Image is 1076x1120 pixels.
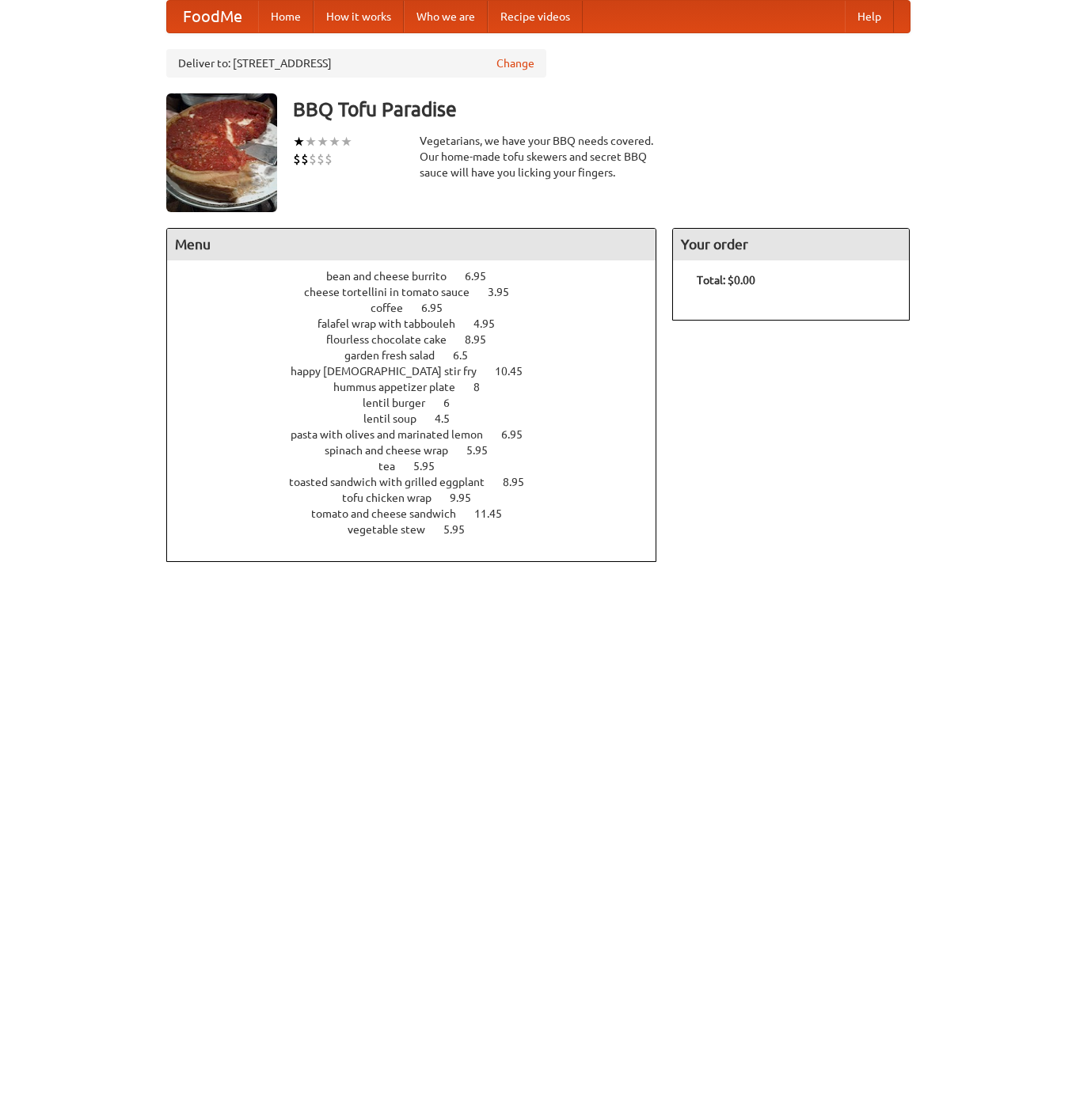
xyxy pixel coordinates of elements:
[473,381,496,393] span: 8
[474,507,518,520] span: 11.45
[443,523,481,536] span: 5.95
[258,1,314,32] a: Home
[495,365,538,378] span: 10.45
[344,349,451,362] span: garden fresh salad
[503,476,540,488] span: 8.95
[317,150,325,168] li: $
[326,270,462,283] span: bean and cheese burrito
[314,1,404,32] a: How it works
[488,1,583,32] a: Recipe videos
[291,365,492,378] span: happy [DEMOGRAPHIC_DATA] stir fry
[167,1,258,32] a: FoodMe
[326,333,462,346] span: flourless chocolate cake
[317,317,524,330] a: falafel wrap with tabbouleh 4.95
[371,302,472,314] a: coffee 6.95
[289,476,500,488] span: toasted sandwich with grilled eggplant
[348,523,494,536] a: vegetable stew 5.95
[326,270,515,283] a: bean and cheese burrito 6.95
[348,523,441,536] span: vegetable stew
[325,444,517,457] a: spinach and cheese wrap 5.95
[311,507,472,520] span: tomato and cheese sandwich
[363,412,479,425] a: lentil soup 4.5
[305,133,317,150] li: ★
[473,317,511,330] span: 4.95
[363,412,432,425] span: lentil soup
[291,428,499,441] span: pasta with olives and marinated lemon
[309,150,317,168] li: $
[166,49,546,78] div: Deliver to: [STREET_ADDRESS]
[317,317,471,330] span: falafel wrap with tabbouleh
[291,365,552,378] a: happy [DEMOGRAPHIC_DATA] stir fry 10.45
[317,133,329,150] li: ★
[673,229,909,260] h4: Your order
[329,133,340,150] li: ★
[488,286,525,298] span: 3.95
[363,397,479,409] a: lentil burger 6
[304,286,485,298] span: cheese tortellini in tomato sauce
[845,1,894,32] a: Help
[697,274,755,287] b: Total: $0.00
[311,507,531,520] a: tomato and cheese sandwich 11.45
[342,492,500,504] a: tofu chicken wrap 9.95
[325,150,333,168] li: $
[293,93,911,125] h3: BBQ Tofu Paradise
[465,270,502,283] span: 6.95
[413,460,451,473] span: 5.95
[466,444,504,457] span: 5.95
[421,302,458,314] span: 6.95
[333,381,471,393] span: hummus appetizer plate
[435,412,466,425] span: 4.5
[496,55,534,71] a: Change
[404,1,488,32] a: Who we are
[340,133,352,150] li: ★
[342,492,447,504] span: tofu chicken wrap
[344,349,497,362] a: garden fresh salad 6.5
[450,492,487,504] span: 9.95
[420,133,657,180] div: Vegetarians, we have your BBQ needs covered. Our home-made tofu skewers and secret BBQ sauce will...
[443,397,466,409] span: 6
[166,93,277,212] img: angular.jpg
[378,460,411,473] span: tea
[293,150,301,168] li: $
[333,381,509,393] a: hummus appetizer plate 8
[304,286,538,298] a: cheese tortellini in tomato sauce 3.95
[378,460,464,473] a: tea 5.95
[167,229,656,260] h4: Menu
[325,444,464,457] span: spinach and cheese wrap
[453,349,484,362] span: 6.5
[293,133,305,150] li: ★
[301,150,309,168] li: $
[371,302,419,314] span: coffee
[291,428,552,441] a: pasta with olives and marinated lemon 6.95
[465,333,502,346] span: 8.95
[363,397,441,409] span: lentil burger
[501,428,538,441] span: 6.95
[326,333,515,346] a: flourless chocolate cake 8.95
[289,476,553,488] a: toasted sandwich with grilled eggplant 8.95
